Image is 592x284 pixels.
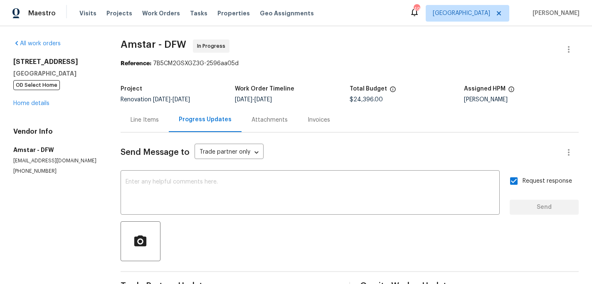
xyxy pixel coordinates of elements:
[13,127,101,136] h4: Vendor Info
[523,177,572,186] span: Request response
[153,97,170,103] span: [DATE]
[131,116,159,124] div: Line Items
[464,97,579,103] div: [PERSON_NAME]
[106,9,132,17] span: Projects
[28,9,56,17] span: Maestro
[13,69,101,78] h5: [GEOGRAPHIC_DATA]
[13,146,101,154] h5: Amstar - DFW
[350,97,383,103] span: $24,396.00
[13,157,101,164] p: [EMAIL_ADDRESS][DOMAIN_NAME]
[529,9,580,17] span: [PERSON_NAME]
[308,116,330,124] div: Invoices
[197,42,229,50] span: In Progress
[121,97,190,103] span: Renovation
[414,5,419,13] div: 49
[121,59,579,68] div: 7B5CM2GSXGZ3G-2596aa05d
[260,9,314,17] span: Geo Assignments
[433,9,490,17] span: [GEOGRAPHIC_DATA]
[254,97,272,103] span: [DATE]
[121,61,151,66] b: Reference:
[350,86,387,92] h5: Total Budget
[13,168,101,175] p: [PHONE_NUMBER]
[79,9,96,17] span: Visits
[179,115,232,124] div: Progress Updates
[235,86,294,92] h5: Work Order Timeline
[464,86,506,92] h5: Assigned HPM
[121,39,186,49] span: Amstar - DFW
[390,86,396,97] span: The total cost of line items that have been proposed by Opendoor. This sum includes line items th...
[13,100,49,106] a: Home details
[235,97,272,103] span: -
[153,97,190,103] span: -
[217,9,250,17] span: Properties
[508,86,515,97] span: The hpm assigned to this work order.
[121,148,190,157] span: Send Message to
[13,58,101,66] h2: [STREET_ADDRESS]
[142,9,180,17] span: Work Orders
[190,10,207,16] span: Tasks
[121,86,142,92] h5: Project
[13,41,61,47] a: All work orders
[235,97,252,103] span: [DATE]
[173,97,190,103] span: [DATE]
[13,80,60,90] span: OD Select Home
[252,116,288,124] div: Attachments
[195,146,264,159] div: Trade partner only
